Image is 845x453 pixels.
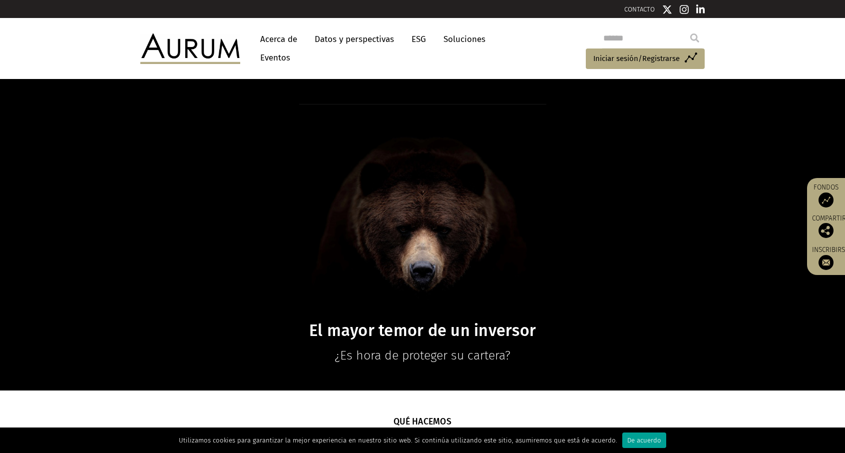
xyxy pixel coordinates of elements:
[260,52,290,63] font: Eventos
[255,30,302,48] a: Acerca de
[812,183,840,207] a: Fondos
[394,416,451,427] font: Qué hacemos
[255,48,290,67] a: Eventos
[438,30,490,48] a: Soluciones
[680,4,689,14] img: Icono de Instagram
[443,34,485,44] font: Soluciones
[412,34,426,44] font: ESG
[624,5,655,13] a: CONTACTO
[179,436,617,444] font: Utilizamos cookies para garantizar la mejor experiencia en nuestro sitio web. Si continúa utiliza...
[819,255,834,270] img: Suscríbete a nuestro boletín
[586,48,705,69] a: Iniciar sesión/Registrarse
[335,348,510,363] font: ¿Es hora de proteger su cartera?
[662,4,672,14] img: Icono de Twitter
[819,223,834,238] img: Comparte esta publicación
[627,436,661,444] font: De acuerdo
[593,54,680,63] font: Iniciar sesión/Registrarse
[814,183,839,191] font: Fondos
[685,28,705,48] input: Submit
[310,30,399,48] a: Datos y perspectivas
[407,30,431,48] a: ESG
[309,321,536,340] font: El mayor temor de un inversor
[260,34,297,44] font: Acerca de
[696,4,705,14] img: Icono de Linkedin
[315,34,394,44] font: Datos y perspectivas
[140,33,240,63] img: Oro
[819,192,834,207] img: Fondos de acceso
